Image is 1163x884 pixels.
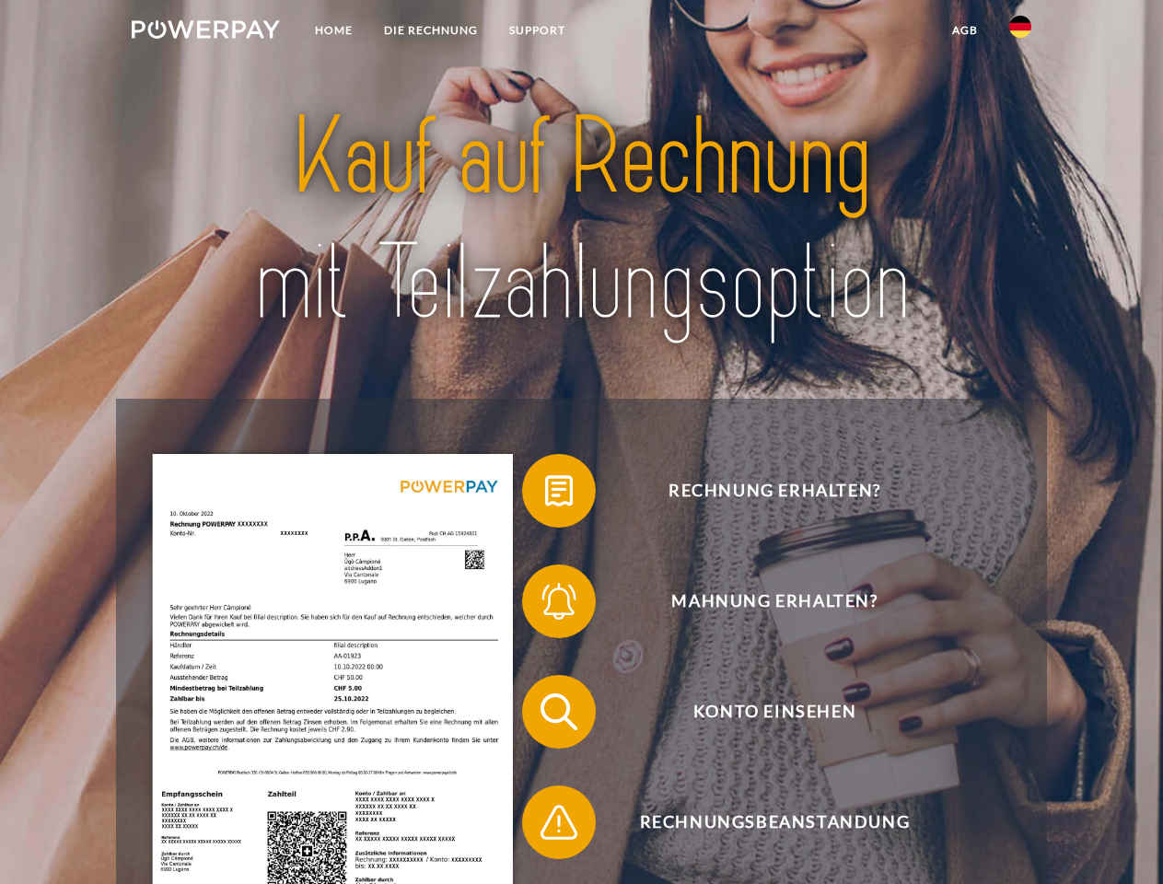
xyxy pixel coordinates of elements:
span: Konto einsehen [549,675,1000,749]
span: Rechnungsbeanstandung [549,785,1000,859]
img: logo-powerpay-white.svg [132,20,280,39]
button: Konto einsehen [522,675,1001,749]
a: agb [936,14,994,47]
a: Home [299,14,368,47]
img: qb_bell.svg [536,578,582,624]
img: de [1009,16,1031,38]
img: qb_search.svg [536,689,582,735]
a: SUPPORT [494,14,581,47]
img: qb_bill.svg [536,468,582,514]
img: qb_warning.svg [536,799,582,845]
a: DIE RECHNUNG [368,14,494,47]
button: Rechnungsbeanstandung [522,785,1001,859]
button: Mahnung erhalten? [522,564,1001,638]
img: title-powerpay_de.svg [176,88,987,353]
span: Mahnung erhalten? [549,564,1000,638]
span: Rechnung erhalten? [549,454,1000,528]
button: Rechnung erhalten? [522,454,1001,528]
